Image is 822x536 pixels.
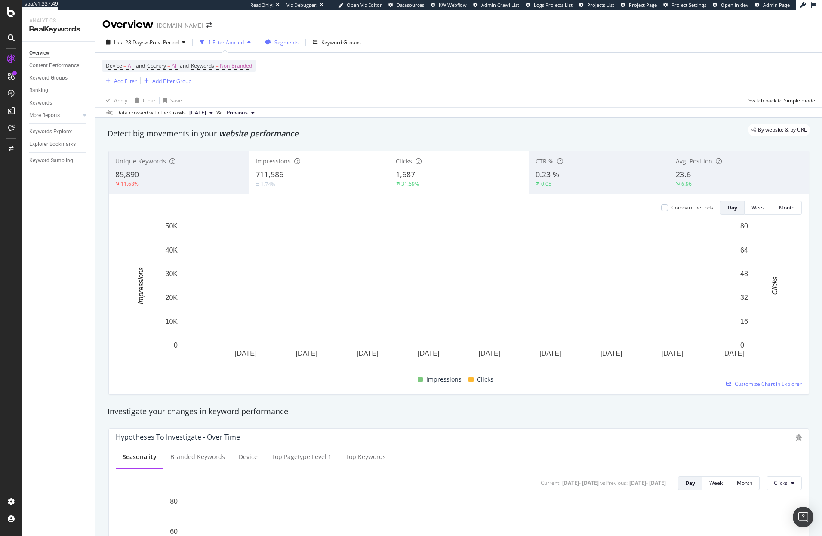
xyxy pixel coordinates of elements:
[166,270,178,277] text: 30K
[681,180,692,188] div: 6.96
[748,124,810,136] div: legacy label
[676,157,712,165] span: Avg. Position
[539,350,561,357] text: [DATE]
[250,2,274,9] div: ReadOnly:
[401,180,419,188] div: 31.69%
[121,180,139,188] div: 11.68%
[397,2,424,8] span: Datasources
[166,246,178,253] text: 40K
[216,108,223,116] span: vs
[108,406,810,417] div: Investigate your changes in keyword performance
[115,169,139,179] span: 85,890
[671,2,706,8] span: Project Settings
[170,498,178,505] text: 80
[347,2,382,8] span: Open Viz Editor
[722,350,744,357] text: [DATE]
[174,342,178,349] text: 0
[740,342,744,349] text: 0
[477,374,493,385] span: Clicks
[180,62,189,69] span: and
[713,2,748,9] a: Open in dev
[663,2,706,9] a: Project Settings
[748,97,815,104] div: Switch back to Simple mode
[235,350,256,357] text: [DATE]
[579,2,614,9] a: Projects List
[338,2,382,9] a: Open Viz Editor
[309,35,364,49] button: Keyword Groups
[29,86,48,95] div: Ranking
[796,434,802,441] div: bug
[740,318,748,325] text: 16
[196,35,254,49] button: 1 Filter Applied
[106,62,122,69] span: Device
[123,453,157,461] div: Seasonality
[740,294,748,301] text: 32
[216,62,219,69] span: =
[29,140,89,149] a: Explorer Bookmarks
[157,21,203,30] div: [DOMAIN_NAME]
[114,39,145,46] span: Last 28 Days
[721,2,748,8] span: Open in dev
[29,127,89,136] a: Keywords Explorer
[709,479,723,487] div: Week
[29,49,89,58] a: Overview
[745,93,815,107] button: Switch back to Simple mode
[191,62,214,69] span: Keywords
[737,479,752,487] div: Month
[431,2,467,9] a: KW Webflow
[755,2,790,9] a: Admin Page
[720,201,745,215] button: Day
[740,270,748,277] text: 48
[771,277,779,295] text: Clicks
[227,109,248,117] span: Previous
[296,350,317,357] text: [DATE]
[534,2,573,8] span: Logs Projects List
[357,350,378,357] text: [DATE]
[600,479,628,487] div: vs Previous :
[758,127,807,132] span: By website & by URL
[261,181,275,188] div: 1.74%
[116,222,802,371] svg: A chart.
[262,35,302,49] button: Segments
[256,183,259,186] img: Equal
[479,350,500,357] text: [DATE]
[102,93,127,107] button: Apply
[662,350,683,357] text: [DATE]
[388,2,424,9] a: Datasources
[481,2,519,8] span: Admin Crawl List
[600,350,622,357] text: [DATE]
[345,453,386,461] div: Top Keywords
[671,204,713,211] div: Compare periods
[629,479,666,487] div: [DATE] - [DATE]
[702,476,730,490] button: Week
[29,111,60,120] div: More Reports
[145,39,179,46] span: vs Prev. Period
[767,476,802,490] button: Clicks
[536,169,559,179] span: 0.23 %
[629,2,657,8] span: Project Page
[166,294,178,301] text: 20K
[541,180,551,188] div: 0.05
[772,201,802,215] button: Month
[239,453,258,461] div: Device
[740,246,748,253] text: 64
[676,169,691,179] span: 23.6
[170,528,178,535] text: 60
[29,17,88,25] div: Analytics
[136,62,145,69] span: and
[727,204,737,211] div: Day
[208,39,244,46] div: 1 Filter Applied
[473,2,519,9] a: Admin Crawl List
[751,204,765,211] div: Week
[745,201,772,215] button: Week
[274,39,299,46] span: Segments
[396,157,412,165] span: Clicks
[726,380,802,388] a: Customize Chart in Explorer
[256,157,291,165] span: Impressions
[793,507,813,527] div: Open Intercom Messenger
[29,156,73,165] div: Keyword Sampling
[541,479,560,487] div: Current:
[160,93,182,107] button: Save
[220,60,252,72] span: Non-Branded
